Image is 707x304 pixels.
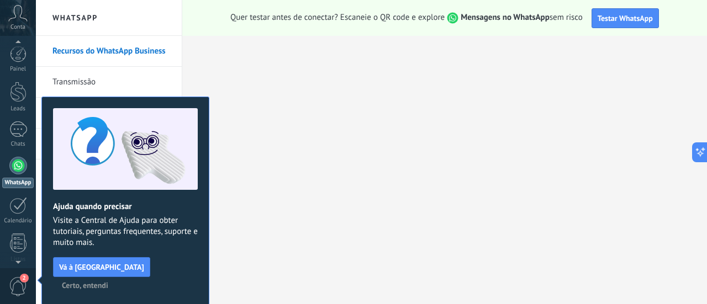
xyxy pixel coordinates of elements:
a: Transmissão [52,67,171,98]
h2: Ajuda quando precisar [53,201,198,212]
span: 2 [20,274,29,282]
button: Testar WhatsApp [592,8,659,28]
div: WhatsApp [2,178,34,188]
span: Certo, entendi [62,281,108,289]
span: Vá à [GEOGRAPHIC_DATA] [59,263,144,271]
span: Visite a Central de Ajuda para obter tutoriais, perguntas frequentes, suporte e muito mais. [53,215,198,248]
li: Recursos do WhatsApp Business [36,36,182,67]
strong: Mensagens no WhatsApp [461,12,550,23]
button: Vá à [GEOGRAPHIC_DATA] [53,257,150,277]
div: Chats [2,141,34,148]
div: Painel [2,66,34,73]
span: Quer testar antes de conectar? Escaneie o QR code e explore sem risco [230,12,583,24]
a: Recursos do WhatsApp Business [52,36,171,67]
div: Leads [2,105,34,113]
span: Testar WhatsApp [598,13,653,23]
span: Conta [10,24,25,31]
li: Transmissão [36,67,182,98]
div: Calendário [2,217,34,225]
button: Certo, entendi [57,277,113,294]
